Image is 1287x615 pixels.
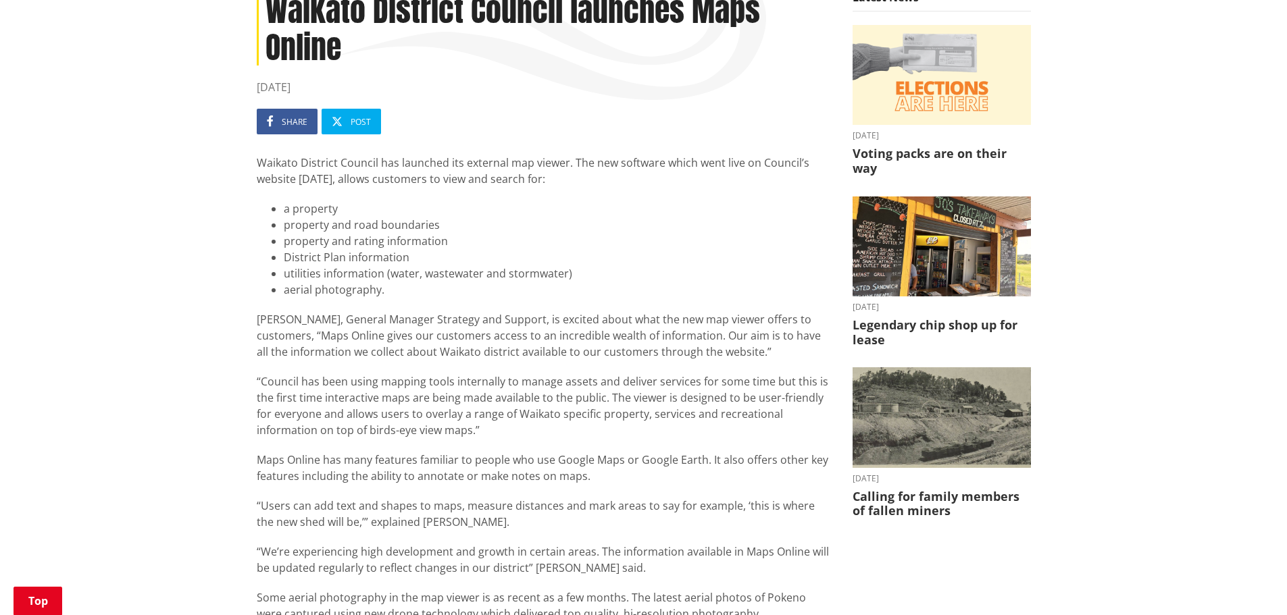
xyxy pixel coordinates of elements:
[853,489,1031,518] h3: Calling for family members of fallen miners
[853,25,1031,126] img: Elections are here
[284,249,832,265] li: District Plan information
[257,452,832,484] p: Maps Online has many features familiar to people who use Google Maps or Google Earth. It also off...
[282,116,307,128] span: Share
[257,311,832,360] p: [PERSON_NAME], General Manager Strategy and Support, is excited about what the new map viewer off...
[853,196,1031,297] img: Jo's takeaways, Papahua Reserve, Raglan
[257,155,832,187] p: Waikato District Council has launched its external map viewer. The new software which went live o...
[853,367,1031,468] img: Glen Afton Mine 1939
[853,367,1031,518] a: A black-and-white historic photograph shows a hillside with trees, small buildings, and cylindric...
[853,25,1031,176] a: [DATE] Voting packs are on their way
[853,196,1031,348] a: Outdoor takeaway stand with chalkboard menus listing various foods, like burgers and chips. A fri...
[257,79,832,95] time: [DATE]
[284,217,832,233] li: property and road boundaries
[1225,558,1273,607] iframe: Messenger Launcher
[853,318,1031,347] h3: Legendary chip shop up for lease
[853,132,1031,140] time: [DATE]
[257,543,832,576] p: “We’re experiencing high development and growth in certain areas. The information available in Ma...
[284,200,832,217] li: a property
[284,265,832,282] li: utilities information (water, wastewater and stormwater)
[853,303,1031,311] time: [DATE]
[257,498,832,530] p: “Users can add text and shapes to maps, measure distances and mark areas to say for example, ‘thi...
[14,587,62,615] a: Top
[853,475,1031,483] time: [DATE]
[284,282,832,298] li: aerial photography.
[257,109,318,134] a: Share
[853,146,1031,176] h3: Voting packs are on their way
[257,373,832,438] p: “Council has been using mapping tools internally to manage assets and deliver services for some t...
[322,109,381,134] a: Post
[351,116,371,128] span: Post
[284,233,832,249] li: property and rating information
